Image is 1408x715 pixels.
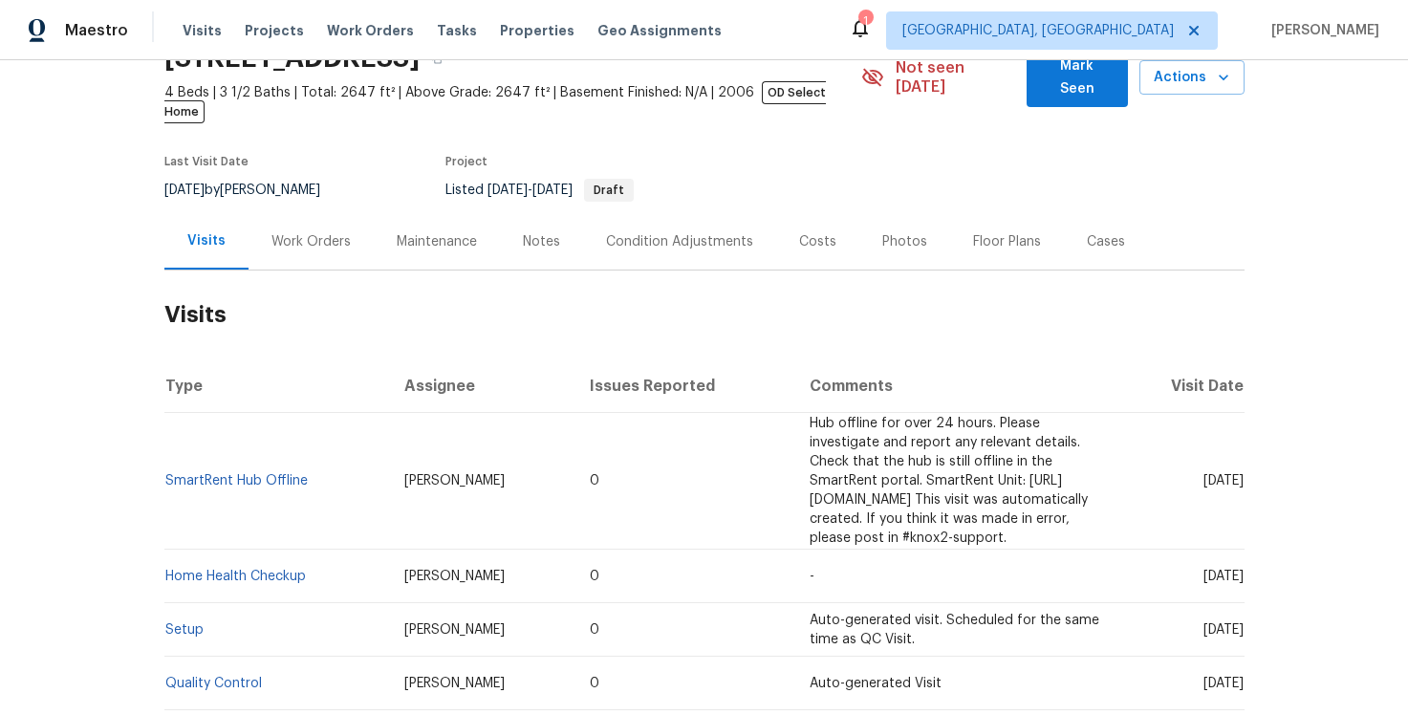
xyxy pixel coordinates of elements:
span: [DATE] [1203,623,1244,637]
span: [DATE] [1203,677,1244,690]
div: Condition Adjustments [606,232,753,251]
span: Project [445,156,487,167]
div: Costs [799,232,836,251]
span: [DATE] [532,184,573,197]
a: SmartRent Hub Offline [165,474,308,487]
div: by [PERSON_NAME] [164,179,343,202]
h2: Visits [164,271,1245,359]
span: 0 [590,570,599,583]
a: Quality Control [165,677,262,690]
div: 1 [858,11,872,31]
div: Notes [523,232,560,251]
span: Listed [445,184,634,197]
span: Work Orders [327,21,414,40]
span: [GEOGRAPHIC_DATA], [GEOGRAPHIC_DATA] [902,21,1174,40]
span: 0 [590,623,599,637]
span: Hub offline for over 24 hours. Please investigate and report any relevant details. Check that the... [810,417,1088,545]
span: - [810,570,814,583]
span: OD Select Home [164,81,826,123]
span: 4 Beds | 3 1/2 Baths | Total: 2647 ft² | Above Grade: 2647 ft² | Basement Finished: N/A | 2006 [164,83,861,121]
span: [PERSON_NAME] [404,570,505,583]
div: Visits [187,231,226,250]
span: - [487,184,573,197]
span: [DATE] [487,184,528,197]
button: Actions [1139,60,1245,96]
span: [PERSON_NAME] [404,474,505,487]
span: Not seen [DATE] [896,58,1016,97]
span: Auto-generated visit. Scheduled for the same time as QC Visit. [810,614,1099,646]
button: Mark Seen [1027,49,1127,107]
div: Cases [1087,232,1125,251]
th: Assignee [389,359,574,413]
span: [DATE] [1203,570,1244,583]
a: Home Health Checkup [165,570,306,583]
span: Actions [1155,66,1229,90]
span: Geo Assignments [597,21,722,40]
span: [PERSON_NAME] [404,677,505,690]
th: Type [164,359,390,413]
div: Floor Plans [973,232,1041,251]
th: Issues Reported [574,359,794,413]
span: Properties [500,21,574,40]
span: Last Visit Date [164,156,249,167]
th: Visit Date [1118,359,1244,413]
th: Comments [794,359,1118,413]
span: Projects [245,21,304,40]
span: Mark Seen [1042,54,1112,101]
span: [PERSON_NAME] [1264,21,1379,40]
span: 0 [590,474,599,487]
span: [PERSON_NAME] [404,623,505,637]
span: Auto-generated Visit [810,677,942,690]
div: Photos [882,232,927,251]
a: Setup [165,623,204,637]
div: Maintenance [397,232,477,251]
h2: [STREET_ADDRESS] [164,49,420,68]
span: 0 [590,677,599,690]
span: [DATE] [1203,474,1244,487]
span: Visits [183,21,222,40]
span: Tasks [437,24,477,37]
span: Draft [586,184,632,196]
span: Maestro [65,21,128,40]
span: [DATE] [164,184,205,197]
div: Work Orders [271,232,351,251]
